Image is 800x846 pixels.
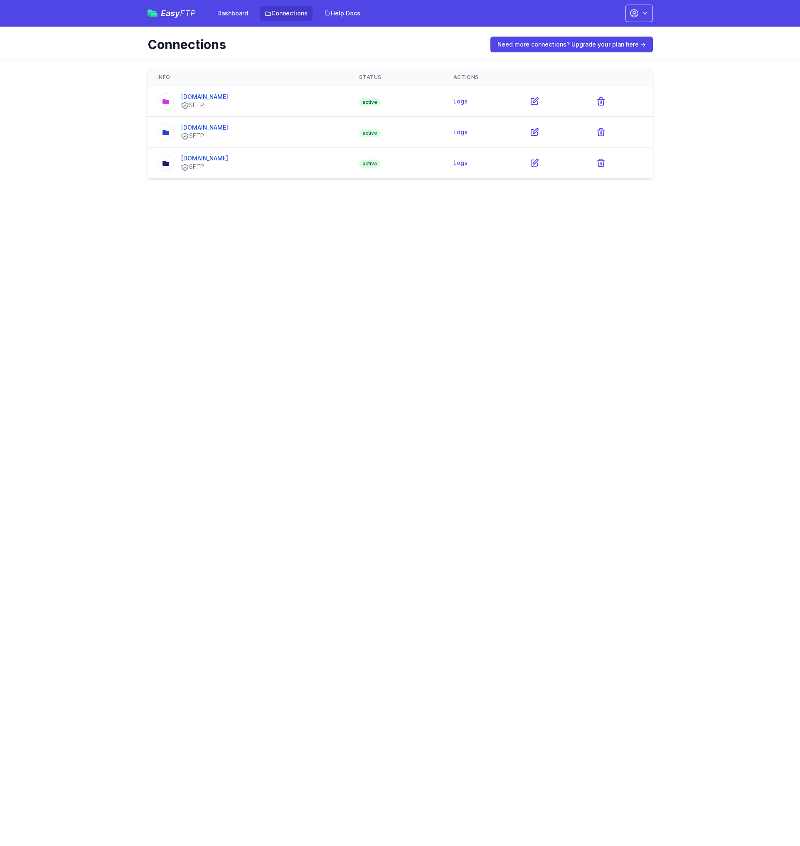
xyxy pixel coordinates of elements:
span: active [359,160,381,168]
div: SFTP [181,132,228,140]
th: Info [148,69,350,86]
span: Easy [161,9,196,17]
div: SFTP [181,162,228,171]
div: SFTP [181,101,228,110]
h1: Connections [148,37,479,52]
a: Logs [453,159,468,166]
a: Help Docs [319,6,365,21]
a: [DOMAIN_NAME] [181,155,228,162]
a: Logs [453,98,468,105]
a: Logs [453,128,468,135]
a: Need more connections? Upgrade your plan here → [490,37,653,52]
span: active [359,98,381,106]
a: [DOMAIN_NAME] [181,124,228,131]
a: Connections [260,6,313,21]
a: EasyFTP [148,9,196,17]
a: [DOMAIN_NAME] [181,93,228,100]
span: FTP [180,8,196,18]
th: Actions [443,69,653,86]
th: Status [349,69,443,86]
span: active [359,129,381,137]
a: Dashboard [212,6,253,21]
img: easyftp_logo.png [148,10,158,17]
